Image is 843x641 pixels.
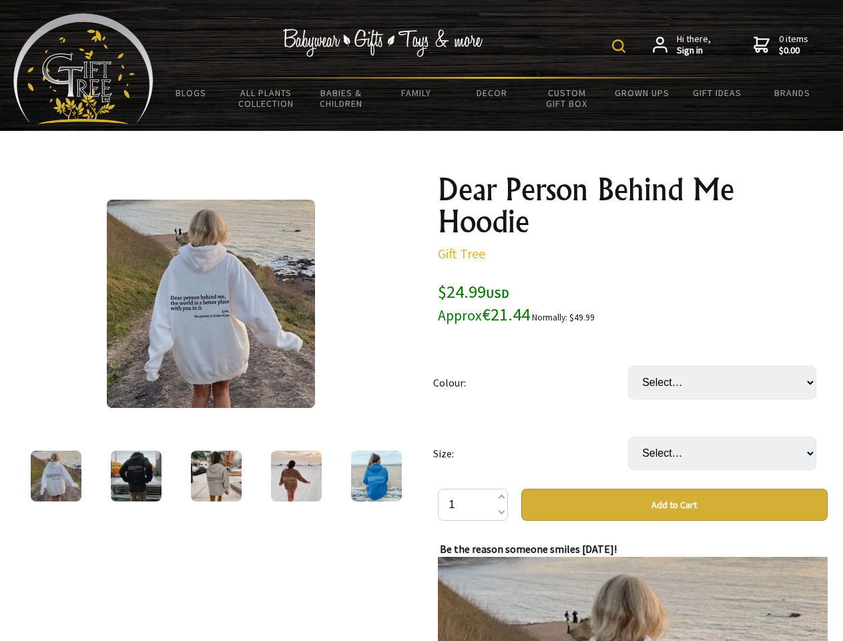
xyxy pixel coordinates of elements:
a: Gift Ideas [679,79,755,107]
button: Add to Cart [521,489,828,521]
a: Grown Ups [604,79,679,107]
a: Hi there,Sign in [653,33,711,57]
img: Dear Person Behind Me Hoodie [191,451,242,501]
td: Size: [433,418,628,489]
a: Family [379,79,455,107]
img: Dear Person Behind Me Hoodie [31,451,81,501]
img: Dear Person Behind Me Hoodie [111,451,162,501]
a: 0 items$0.00 [754,33,808,57]
small: Normally: $49.99 [532,312,595,323]
a: BLOGS [154,79,229,107]
strong: Sign in [677,45,711,57]
a: Custom Gift Box [529,79,605,118]
img: product search [612,39,625,53]
strong: $0.00 [779,45,808,57]
a: Babies & Children [304,79,379,118]
img: Dear Person Behind Me Hoodie [351,451,402,501]
span: 0 items [779,33,808,57]
h1: Dear Person Behind Me Hoodie [438,174,828,238]
a: Gift Tree [438,245,485,262]
span: Hi there, [677,33,711,57]
span: $24.99 €21.44 [438,280,530,325]
img: Dear Person Behind Me Hoodie [271,451,322,501]
a: Brands [755,79,830,107]
span: USD [486,286,509,301]
img: Babyware - Gifts - Toys and more... [13,13,154,124]
a: All Plants Collection [229,79,304,118]
a: Decor [454,79,529,107]
img: Dear Person Behind Me Hoodie [107,200,315,408]
img: Babywear - Gifts - Toys & more [283,29,483,57]
td: Colour: [433,347,628,418]
small: Approx [438,306,482,325]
